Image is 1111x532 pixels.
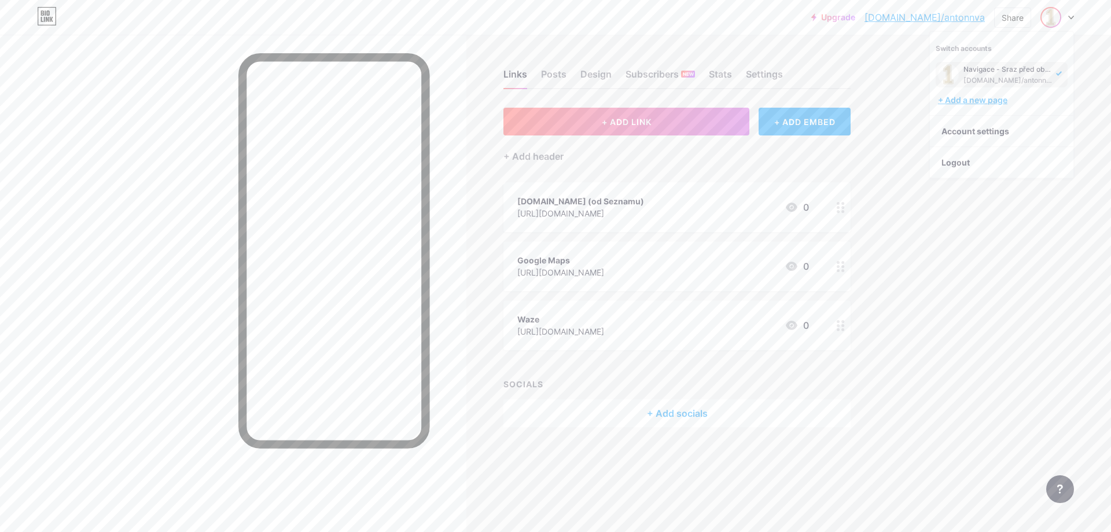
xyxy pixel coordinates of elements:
[709,67,732,88] div: Stats
[517,266,604,278] div: [URL][DOMAIN_NAME]
[963,76,1053,85] div: [DOMAIN_NAME]/antonnva
[517,313,604,325] div: Waze
[938,94,1068,106] div: + Add a new page
[503,378,851,390] div: SOCIALS
[811,13,855,22] a: Upgrade
[503,67,527,88] div: Links
[503,149,564,163] div: + Add header
[936,44,992,53] span: Switch accounts
[759,108,851,135] div: + ADD EMBED
[864,10,985,24] a: [DOMAIN_NAME]/antonnva
[503,399,851,427] div: + Add socials
[541,67,566,88] div: Posts
[785,259,809,273] div: 0
[930,147,1073,178] li: Logout
[626,67,695,88] div: Subscribers
[503,108,749,135] button: + ADD LINK
[602,117,652,127] span: + ADD LINK
[1002,12,1024,24] div: Share
[683,71,694,78] span: NEW
[746,67,783,88] div: Settings
[517,254,604,266] div: Google Maps
[580,67,612,88] div: Design
[785,200,809,214] div: 0
[1042,8,1060,27] img: Antonín Valenta
[930,116,1073,147] a: Account settings
[517,325,604,337] div: [URL][DOMAIN_NAME]
[785,318,809,332] div: 0
[963,65,1053,74] div: Navigace - Sraz před obřadem
[517,195,644,207] div: [DOMAIN_NAME] (od Seznamu)
[938,64,959,85] img: Antonín Valenta
[517,207,644,219] div: [URL][DOMAIN_NAME]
